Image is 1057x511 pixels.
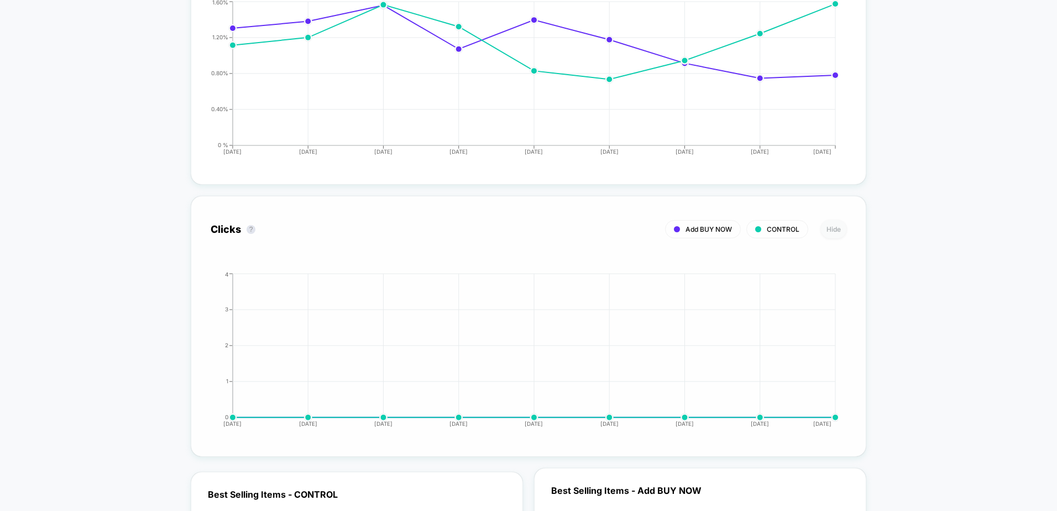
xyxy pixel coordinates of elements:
tspan: [DATE] [751,420,770,427]
tspan: 0 % [218,142,228,148]
tspan: [DATE] [600,420,619,427]
tspan: 0.40% [211,106,228,112]
tspan: [DATE] [223,148,242,155]
tspan: 4 [225,270,228,277]
tspan: [DATE] [676,148,694,155]
tspan: [DATE] [600,148,619,155]
tspan: [DATE] [525,420,543,427]
button: Hide [821,220,846,238]
tspan: [DATE] [299,420,317,427]
tspan: [DATE] [223,420,242,427]
tspan: [DATE] [374,420,393,427]
tspan: [DATE] [299,148,317,155]
span: Add BUY NOW [686,225,732,233]
tspan: 2 [225,342,228,348]
tspan: [DATE] [449,148,468,155]
tspan: [DATE] [676,420,694,427]
tspan: 0.80% [211,70,228,76]
tspan: [DATE] [751,148,770,155]
tspan: [DATE] [449,420,468,427]
tspan: 0 [225,414,228,420]
tspan: [DATE] [374,148,393,155]
tspan: 1.20% [212,34,228,40]
tspan: [DATE] [525,148,543,155]
tspan: [DATE] [814,420,832,427]
div: CLICKS [200,271,835,437]
button: ? [247,225,255,234]
tspan: 1 [226,378,228,384]
span: CONTROL [767,225,799,233]
tspan: 3 [225,306,228,312]
tspan: [DATE] [814,148,832,155]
